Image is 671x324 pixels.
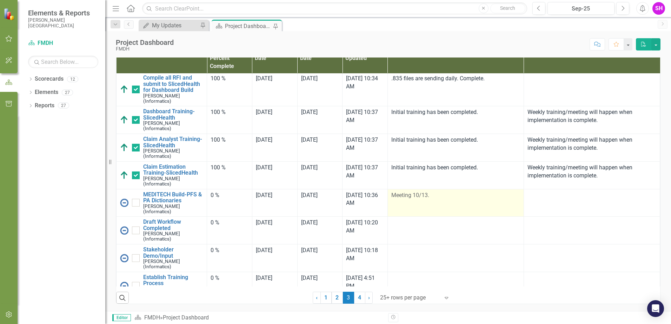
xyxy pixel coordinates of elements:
[120,143,128,152] img: Above Target
[143,219,203,231] a: Draft Workflow Completed
[143,121,203,131] small: [PERSON_NAME] (Informatics)
[28,9,98,17] span: Elements & Reports
[143,136,203,148] a: Claim Analyst Training-SlicedHealth
[211,274,248,282] div: 0 %
[387,161,524,189] td: Double-Click to Edit
[67,76,78,82] div: 12
[120,116,128,124] img: Above Target
[144,314,160,321] a: FMDH
[142,2,527,15] input: Search ClearPoint...
[120,282,128,290] img: No Information
[500,5,515,11] span: Search
[346,274,384,290] div: [DATE] 4:51 PM
[391,191,520,200] p: Meeting 10/13.
[143,75,203,93] a: Compile all RFI and submit to SlicedHealth for Dashboard Build
[211,108,248,116] div: 100 %
[211,136,248,144] div: 100 %
[116,46,174,52] div: FMDH
[387,272,524,299] td: Double-Click to Edit
[207,189,252,217] td: Double-Click to Edit
[301,164,318,171] span: [DATE]
[28,39,98,47] a: FMDH
[527,108,656,124] p: Weekly training/meeting will happen when implementation is complete.
[143,148,203,159] small: [PERSON_NAME] (Informatics)
[252,189,297,217] td: Double-Click to Edit
[152,21,198,30] div: My Updates
[297,244,343,272] td: Double-Click to Edit
[252,244,297,272] td: Double-Click to Edit
[163,314,209,321] div: Project Dashboard
[343,292,354,304] span: 3
[346,108,384,124] div: [DATE] 10:37 AM
[134,314,383,322] div: »
[117,272,207,299] td: Double-Click to Edit Right Click for Context Menu
[256,219,272,226] span: [DATE]
[256,192,272,198] span: [DATE]
[301,275,318,281] span: [DATE]
[35,75,64,83] a: Scorecards
[252,161,297,189] td: Double-Click to Edit
[301,136,318,143] span: [DATE]
[256,164,272,171] span: [DATE]
[143,176,203,187] small: [PERSON_NAME] (Informatics)
[116,39,174,46] div: Project Dashboard
[211,191,248,200] div: 0 %
[143,247,203,259] a: Stakeholder Demo/Input
[301,219,318,226] span: [DATE]
[297,217,343,244] td: Double-Click to Edit
[387,106,524,134] td: Double-Click to Edit
[387,244,524,272] td: Double-Click to Edit
[35,102,54,110] a: Reports
[252,72,297,106] td: Double-Click to Edit
[207,106,252,134] td: Double-Click to Edit
[120,171,128,180] img: Above Target
[211,164,248,172] div: 100 %
[143,204,203,214] small: [PERSON_NAME] (Informatics)
[524,134,660,162] td: Double-Click to Edit
[117,217,207,244] td: Double-Click to Edit Right Click for Context Menu
[387,72,524,106] td: Double-Click to Edit
[143,259,203,269] small: [PERSON_NAME] (Informatics)
[524,217,660,244] td: Double-Click to Edit
[62,89,73,95] div: 27
[346,136,384,152] div: [DATE] 10:37 AM
[256,275,272,281] span: [DATE]
[652,2,665,15] button: SH
[252,217,297,244] td: Double-Click to Edit
[524,244,660,272] td: Double-Click to Edit
[368,294,370,301] span: ›
[524,161,660,189] td: Double-Click to Edit
[140,21,198,30] a: My Updates
[301,247,318,254] span: [DATE]
[346,247,384,263] div: [DATE] 10:18 AM
[143,108,203,121] a: Dashboard Training-SlicedHealth
[143,231,203,242] small: [PERSON_NAME] (Informatics)
[211,247,248,255] div: 0 %
[35,88,58,96] a: Elements
[387,134,524,162] td: Double-Click to Edit
[207,72,252,106] td: Double-Click to Edit
[58,103,69,109] div: 27
[120,198,128,207] img: No Information
[297,106,343,134] td: Double-Click to Edit
[346,164,384,180] div: [DATE] 10:37 AM
[391,108,520,116] p: Initial training has been completed.
[301,192,318,198] span: [DATE]
[354,292,365,304] a: 4
[301,109,318,115] span: [DATE]
[297,161,343,189] td: Double-Click to Edit
[143,191,203,204] a: MEDITECH Build-PFS & PA Dictionaries
[143,93,203,104] small: [PERSON_NAME] (Informatics)
[143,164,203,176] a: Claim Estimation Training-SlicedHealth
[207,161,252,189] td: Double-Click to Edit
[120,85,128,94] img: Above Target
[524,106,660,134] td: Double-Click to Edit
[117,161,207,189] td: Double-Click to Edit Right Click for Context Menu
[117,134,207,162] td: Double-Click to Edit Right Click for Context Menu
[550,5,612,13] div: Sep-25
[120,254,128,262] img: No Information
[112,314,131,321] span: Editor
[332,292,343,304] a: 2
[527,136,656,152] p: Weekly training/meeting will happen when implementation is complete.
